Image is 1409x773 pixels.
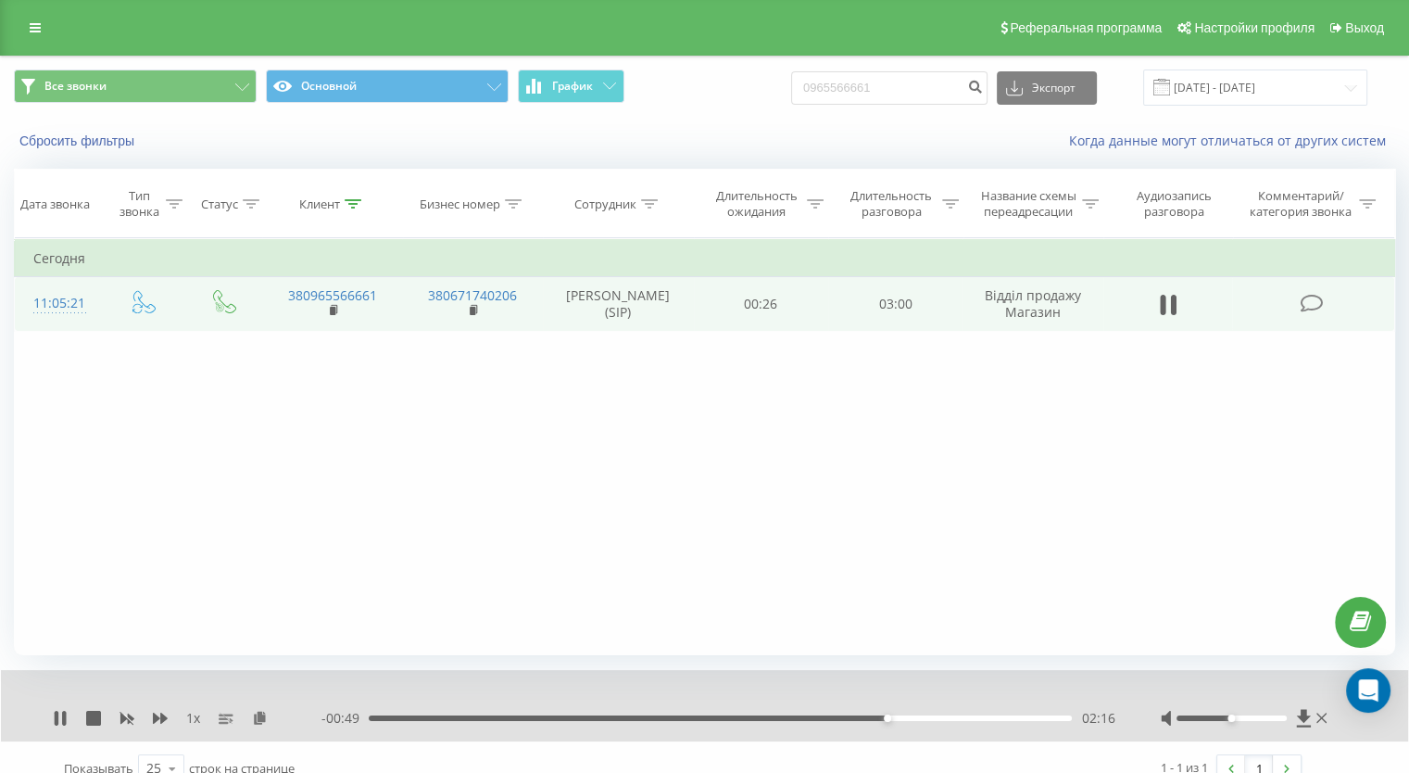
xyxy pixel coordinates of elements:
div: Длительность ожидания [711,188,803,220]
span: Выход [1345,20,1384,35]
div: Бизнес номер [420,196,500,212]
a: 380965566661 [288,286,377,304]
span: - 00:49 [321,709,369,728]
div: Название схемы переадресации [980,188,1077,220]
td: Сегодня [15,240,1395,277]
span: Реферальная программа [1010,20,1162,35]
div: Длительность разговора [845,188,937,220]
span: Все звонки [44,79,107,94]
span: График [552,80,593,93]
td: 03:00 [828,277,962,331]
div: Комментарий/категория звонка [1246,188,1354,220]
div: Open Intercom Messenger [1346,668,1390,713]
td: Відділ продажу Магазин [962,277,1102,331]
button: Основной [266,70,509,103]
a: 380671740206 [428,286,517,304]
span: 1 x [186,709,200,728]
td: [PERSON_NAME] (SIP) [543,277,694,331]
div: Клиент [299,196,340,212]
a: Когда данные могут отличаться от других систем [1069,132,1395,149]
div: Accessibility label [1227,715,1235,722]
button: Все звонки [14,70,257,103]
div: Аудиозапись разговора [1120,188,1228,220]
input: Поиск по номеру [791,71,988,105]
div: Статус [201,196,238,212]
span: 02:16 [1081,709,1114,728]
div: Accessibility label [884,715,891,722]
td: 00:26 [694,277,828,331]
button: Сбросить фильтры [14,133,144,149]
span: Настройки профиля [1194,20,1315,35]
div: Тип звонка [117,188,160,220]
button: Экспорт [997,71,1097,105]
div: Сотрудник [574,196,636,212]
div: Дата звонка [20,196,90,212]
div: 11:05:21 [33,285,82,322]
button: График [518,70,624,103]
